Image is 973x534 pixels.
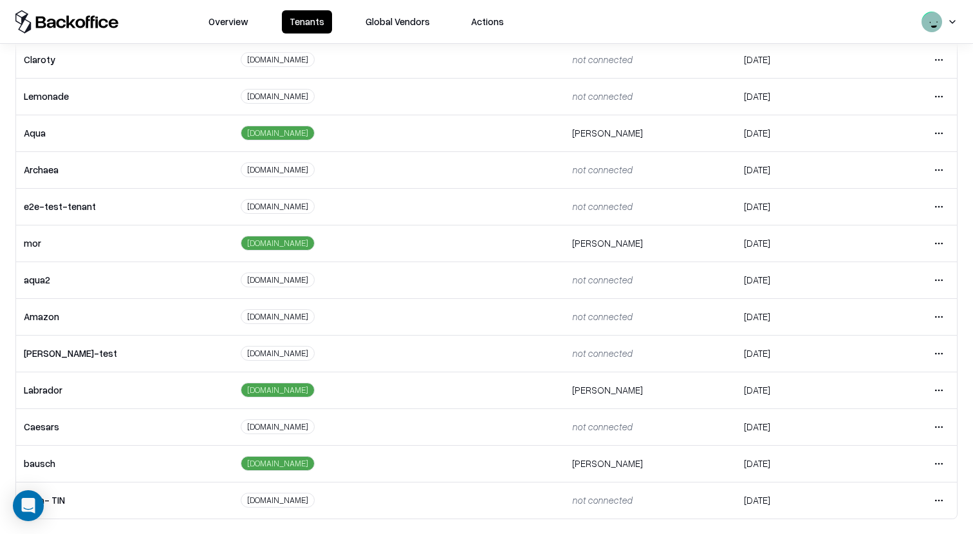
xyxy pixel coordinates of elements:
[736,225,858,262] td: [DATE]
[736,335,858,372] td: [DATE]
[16,151,233,188] td: Archaea
[463,10,512,33] button: Actions
[736,482,858,519] td: [DATE]
[572,90,632,102] span: not connected
[572,53,632,65] span: not connected
[736,445,858,482] td: [DATE]
[572,494,632,506] span: not connected
[16,262,233,298] td: aqua2
[16,41,233,78] td: Claroty
[736,151,858,188] td: [DATE]
[572,421,632,432] span: not connected
[282,10,332,33] button: Tenants
[16,78,233,115] td: Lemonade
[241,346,315,361] div: [DOMAIN_NAME]
[16,188,233,225] td: e2e-test-tenant
[572,384,643,396] span: [PERSON_NAME]
[572,457,643,469] span: [PERSON_NAME]
[736,41,858,78] td: [DATE]
[241,236,315,251] div: [DOMAIN_NAME]
[13,490,44,521] div: Open Intercom Messenger
[736,298,858,335] td: [DATE]
[16,115,233,151] td: Aqua
[241,456,315,471] div: [DOMAIN_NAME]
[16,298,233,335] td: Amazon
[736,78,858,115] td: [DATE]
[736,115,858,151] td: [DATE]
[241,162,315,177] div: [DOMAIN_NAME]
[241,383,315,397] div: [DOMAIN_NAME]
[241,199,315,214] div: [DOMAIN_NAME]
[736,408,858,445] td: [DATE]
[736,262,858,298] td: [DATE]
[572,274,632,285] span: not connected
[241,493,315,508] div: [DOMAIN_NAME]
[572,310,632,322] span: not connected
[16,482,233,519] td: Okta- TIN
[572,347,632,359] span: not connected
[572,200,632,212] span: not connected
[572,127,643,138] span: [PERSON_NAME]
[241,309,315,324] div: [DOMAIN_NAME]
[241,89,315,104] div: [DOMAIN_NAME]
[241,272,315,287] div: [DOMAIN_NAME]
[241,419,315,434] div: [DOMAIN_NAME]
[16,335,233,372] td: [PERSON_NAME]-test
[572,164,632,175] span: not connected
[16,408,233,445] td: Caesars
[16,225,233,262] td: mor
[572,237,643,249] span: [PERSON_NAME]
[16,372,233,408] td: Labrador
[241,126,315,140] div: [DOMAIN_NAME]
[736,188,858,225] td: [DATE]
[201,10,256,33] button: Overview
[241,52,315,67] div: [DOMAIN_NAME]
[358,10,438,33] button: Global Vendors
[736,372,858,408] td: [DATE]
[16,445,233,482] td: bausch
